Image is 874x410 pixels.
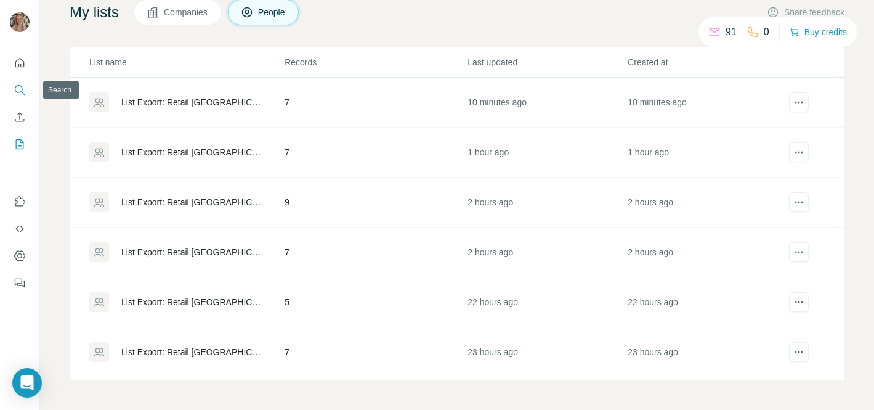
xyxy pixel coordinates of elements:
p: List name [89,56,283,68]
div: List Export: Retail [GEOGRAPHIC_DATA] - [PERSON_NAME] - [DATE] 09:34 [121,196,264,208]
button: Enrich CSV [10,106,30,128]
div: List Export: Retail [GEOGRAPHIC_DATA] - [PERSON_NAME] - [DATE] 13:07 [121,296,264,308]
td: 23 hours ago [627,327,787,377]
td: 2 hours ago [627,178,787,228]
p: Records [285,56,466,68]
div: Open Intercom Messenger [12,368,42,398]
button: actions [789,342,809,362]
div: List Export: Retail [GEOGRAPHIC_DATA] - [PERSON_NAME] - [DATE] 11:20 [121,96,264,109]
button: Buy credits [790,23,847,41]
span: Companies [164,6,209,18]
p: 91 [726,25,737,39]
button: actions [789,292,809,312]
td: 2 hours ago [467,228,627,277]
span: People [258,6,286,18]
img: Avatar [10,12,30,32]
td: 7 [284,78,467,128]
button: Search [10,79,30,101]
td: 10 minutes ago [467,78,627,128]
button: Use Surfe API [10,218,30,240]
td: 1 hour ago [627,128,787,178]
td: 7 [284,228,467,277]
button: actions [789,92,809,112]
td: 1 hour ago [467,128,627,178]
button: Feedback [10,272,30,294]
div: List Export: Retail [GEOGRAPHIC_DATA] - [PERSON_NAME] - [DATE] 10:17 [121,146,264,158]
div: List Export: Retail [GEOGRAPHIC_DATA] - [PERSON_NAME] - [DATE] 12:56 [121,346,264,358]
button: Share feedback [767,6,844,18]
td: 22 hours ago [467,277,627,327]
div: List Export: Retail [GEOGRAPHIC_DATA] - [PERSON_NAME] - [DATE] 09:27 [121,246,264,258]
td: 7 [284,128,467,178]
button: My lists [10,133,30,155]
button: Dashboard [10,245,30,267]
button: actions [789,242,809,262]
button: Quick start [10,52,30,74]
td: 7 [284,327,467,377]
h4: My lists [70,2,119,22]
p: 0 [764,25,769,39]
td: 23 hours ago [467,327,627,377]
td: 9 [284,178,467,228]
td: 2 hours ago [467,178,627,228]
td: 10 minutes ago [627,78,787,128]
td: 5 [284,277,467,327]
td: 22 hours ago [627,277,787,327]
p: Created at [628,56,787,68]
button: actions [789,142,809,162]
p: Last updated [467,56,626,68]
button: actions [789,192,809,212]
button: Use Surfe on LinkedIn [10,191,30,213]
td: 2 hours ago [627,228,787,277]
